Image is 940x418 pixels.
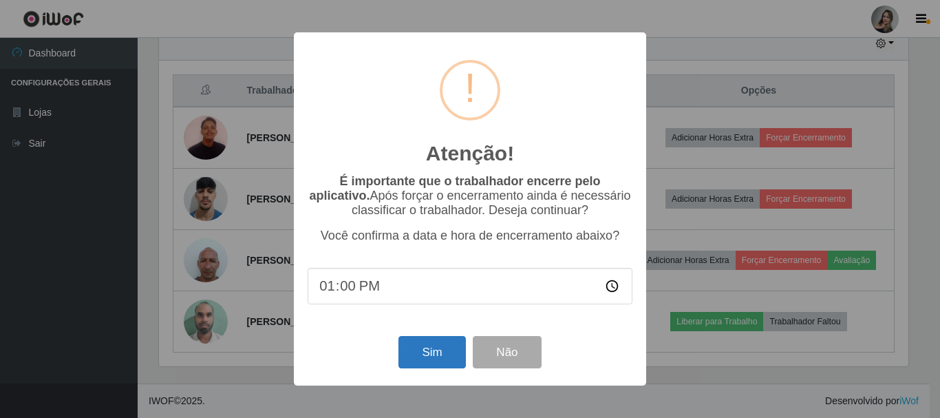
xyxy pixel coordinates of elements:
b: É importante que o trabalhador encerre pelo aplicativo. [309,174,600,202]
p: Você confirma a data e hora de encerramento abaixo? [308,229,632,243]
p: Após forçar o encerramento ainda é necessário classificar o trabalhador. Deseja continuar? [308,174,632,218]
button: Não [473,336,541,368]
button: Sim [398,336,465,368]
h2: Atenção! [426,141,514,166]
